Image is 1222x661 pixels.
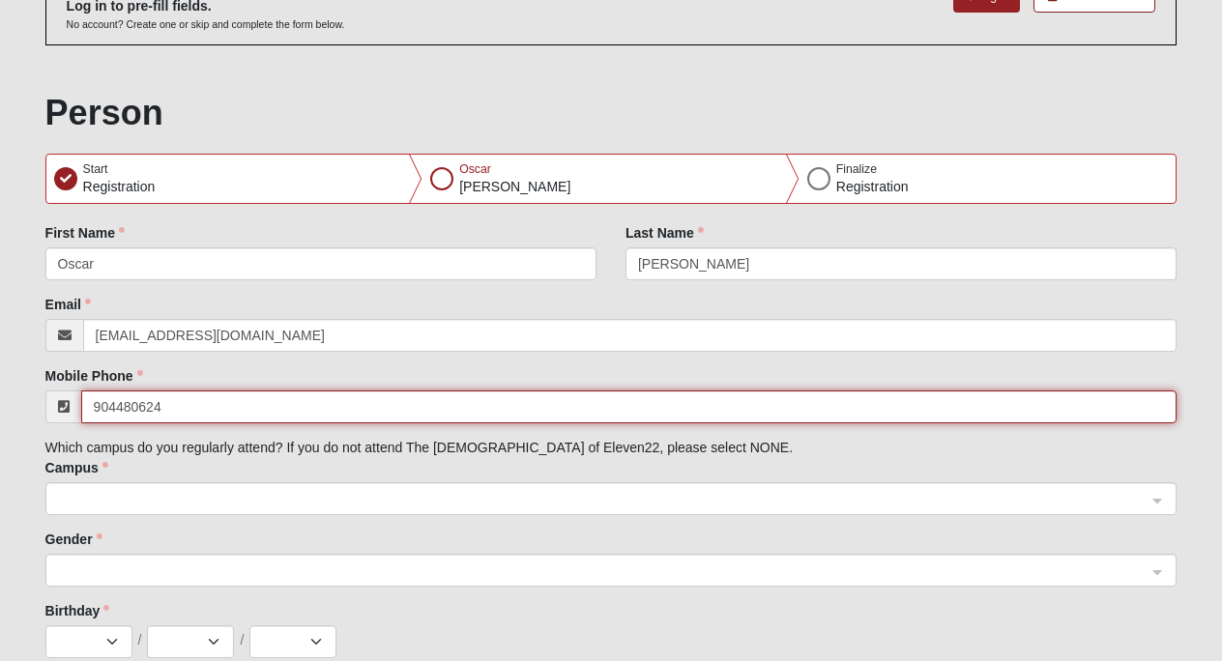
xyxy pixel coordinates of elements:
label: Gender [45,530,102,549]
span: Oscar [459,162,491,176]
label: First Name [45,223,125,243]
label: Last Name [626,223,704,243]
label: Campus [45,458,108,477]
label: Birthday [45,601,110,620]
label: Email [45,295,91,314]
p: [PERSON_NAME] [459,177,570,197]
label: Mobile Phone [45,366,143,386]
p: Registration [836,177,909,197]
span: Start [83,162,108,176]
span: Finalize [836,162,877,176]
h1: Person [45,92,1178,133]
p: Registration [83,177,156,197]
span: / [138,630,142,649]
span: / [240,630,244,649]
p: No account? Create one or skip and complete the form below. [67,17,345,32]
